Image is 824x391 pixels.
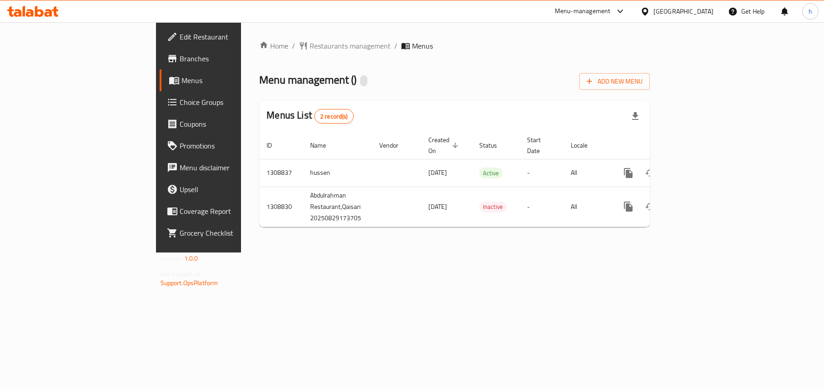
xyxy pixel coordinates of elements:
[587,76,643,87] span: Add New Menu
[299,40,391,51] a: Restaurants management
[160,135,294,157] a: Promotions
[563,187,610,227] td: All
[428,201,447,213] span: [DATE]
[259,132,712,227] table: enhanced table
[181,75,286,86] span: Menus
[303,159,372,187] td: hussen
[428,134,461,156] span: Created On
[809,6,812,16] span: h
[160,113,294,135] a: Coupons
[479,140,509,151] span: Status
[310,40,391,51] span: Restaurants management
[160,48,294,69] a: Branches
[180,206,286,217] span: Coverage Report
[303,187,372,227] td: Abdulrahman Restaurant,Qaisari 20250829173705
[161,252,183,264] span: Version:
[379,140,410,151] span: Vendor
[180,97,286,108] span: Choice Groups
[479,168,502,178] span: Active
[314,109,354,124] div: Total records count
[160,26,294,48] a: Edit Restaurant
[579,73,650,90] button: Add New Menu
[259,69,357,90] span: Menu management ( )
[639,162,661,184] button: Change Status
[180,184,286,195] span: Upsell
[266,140,284,151] span: ID
[160,222,294,244] a: Grocery Checklist
[180,119,286,129] span: Coupons
[571,140,599,151] span: Locale
[555,6,611,17] div: Menu-management
[180,228,286,238] span: Grocery Checklist
[180,140,286,151] span: Promotions
[315,112,353,121] span: 2 record(s)
[259,40,650,51] nav: breadcrumb
[639,196,661,218] button: Change Status
[160,69,294,91] a: Menus
[180,162,286,173] span: Menu disclaimer
[160,157,294,178] a: Menu disclaimer
[160,91,294,113] a: Choice Groups
[563,159,610,187] td: All
[412,40,433,51] span: Menus
[292,40,295,51] li: /
[520,159,563,187] td: -
[624,105,646,127] div: Export file
[520,187,563,227] td: -
[180,53,286,64] span: Branches
[184,252,198,264] span: 1.0.0
[160,178,294,200] a: Upsell
[266,109,353,124] h2: Menus List
[618,196,639,218] button: more
[479,202,507,213] div: Inactive
[310,140,338,151] span: Name
[618,162,639,184] button: more
[161,277,218,289] a: Support.OpsPlatform
[527,134,553,156] span: Start Date
[161,268,202,280] span: Get support on:
[479,202,507,212] span: Inactive
[610,132,712,159] th: Actions
[428,167,447,178] span: [DATE]
[653,6,713,16] div: [GEOGRAPHIC_DATA]
[180,31,286,42] span: Edit Restaurant
[394,40,397,51] li: /
[160,200,294,222] a: Coverage Report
